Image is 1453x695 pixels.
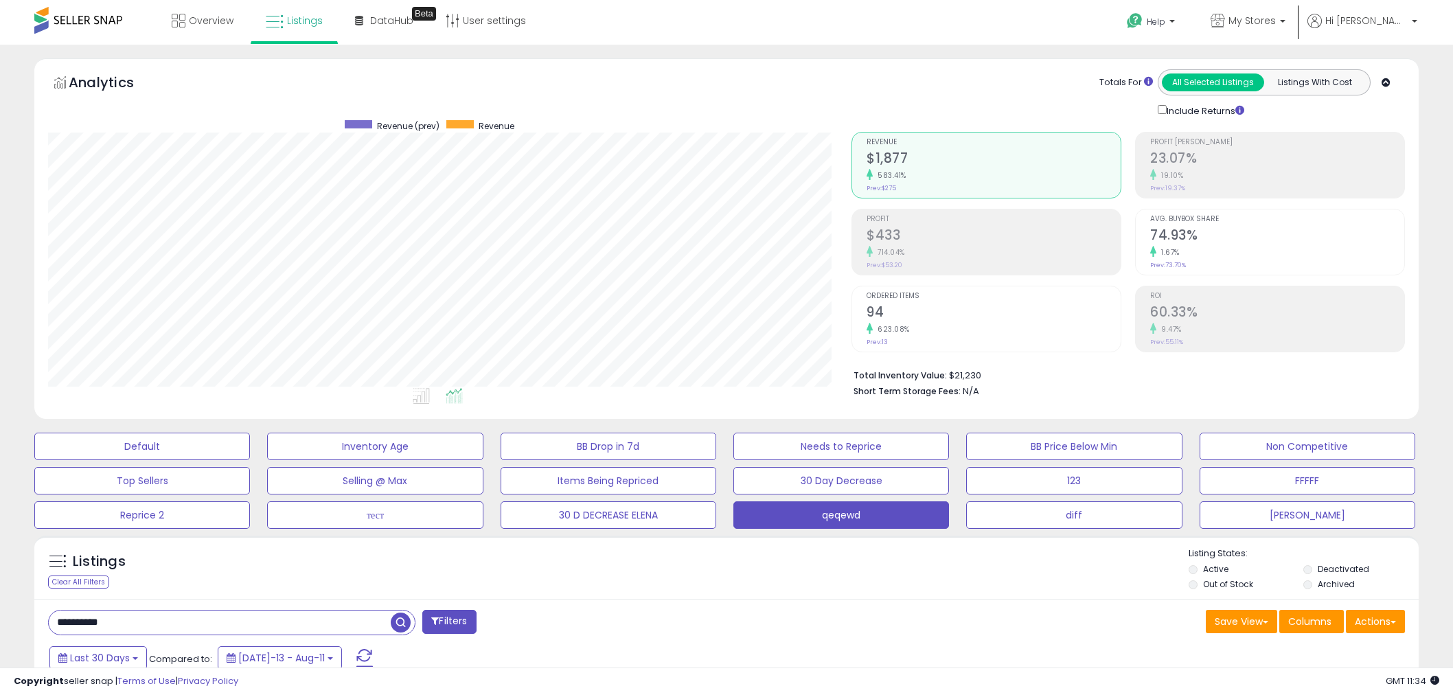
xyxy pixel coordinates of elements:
[1116,2,1189,45] a: Help
[1206,610,1277,633] button: Save View
[1189,547,1419,560] p: Listing States:
[267,501,483,529] button: тест
[1228,14,1276,27] span: My Stores
[854,369,947,381] b: Total Inventory Value:
[867,293,1121,300] span: Ordered Items
[966,433,1182,460] button: BB Price Below Min
[1099,76,1153,89] div: Totals For
[14,674,64,687] strong: Copyright
[1346,610,1405,633] button: Actions
[1318,563,1369,575] label: Deactivated
[73,552,126,571] h5: Listings
[733,467,949,494] button: 30 Day Decrease
[733,501,949,529] button: qeqewd
[1147,16,1165,27] span: Help
[70,651,130,665] span: Last 30 Days
[1386,674,1439,687] span: 2025-09-11 11:34 GMT
[1150,139,1404,146] span: Profit [PERSON_NAME]
[1203,563,1228,575] label: Active
[267,467,483,494] button: Selling @ Max
[1156,170,1183,181] small: 19.10%
[422,610,476,634] button: Filters
[501,433,716,460] button: BB Drop in 7d
[479,120,514,132] span: Revenue
[14,675,238,688] div: seller snap | |
[867,227,1121,246] h2: $433
[963,385,979,398] span: N/A
[377,120,439,132] span: Revenue (prev)
[34,433,250,460] button: Default
[733,433,949,460] button: Needs to Reprice
[867,304,1121,323] h2: 94
[867,216,1121,223] span: Profit
[238,651,325,665] span: [DATE]-13 - Aug-11
[1126,12,1143,30] i: Get Help
[1150,184,1185,192] small: Prev: 19.37%
[873,324,910,334] small: 623.08%
[370,14,413,27] span: DataHub
[873,170,906,181] small: 583.41%
[1203,578,1253,590] label: Out of Stock
[867,261,902,269] small: Prev: $53.20
[49,646,147,670] button: Last 30 Days
[412,7,436,21] div: Tooltip anchor
[117,674,176,687] a: Terms of Use
[1150,304,1404,323] h2: 60.33%
[867,139,1121,146] span: Revenue
[854,366,1395,383] li: $21,230
[149,652,212,665] span: Compared to:
[267,433,483,460] button: Inventory Age
[178,674,238,687] a: Privacy Policy
[1263,73,1366,91] button: Listings With Cost
[1288,615,1331,628] span: Columns
[1150,227,1404,246] h2: 74.93%
[966,501,1182,529] button: diff
[1147,102,1261,118] div: Include Returns
[867,338,888,346] small: Prev: 13
[189,14,233,27] span: Overview
[218,646,342,670] button: [DATE]-13 - Aug-11
[34,501,250,529] button: Reprice 2
[34,467,250,494] button: Top Sellers
[69,73,161,95] h5: Analytics
[854,385,961,397] b: Short Term Storage Fees:
[1150,261,1186,269] small: Prev: 73.70%
[1150,150,1404,169] h2: 23.07%
[501,467,716,494] button: Items Being Repriced
[1150,338,1183,346] small: Prev: 55.11%
[1150,216,1404,223] span: Avg. Buybox Share
[287,14,323,27] span: Listings
[1200,501,1415,529] button: [PERSON_NAME]
[966,467,1182,494] button: 123
[1156,247,1180,258] small: 1.67%
[1156,324,1182,334] small: 9.47%
[1318,578,1355,590] label: Archived
[1200,433,1415,460] button: Non Competitive
[1162,73,1264,91] button: All Selected Listings
[1279,610,1344,633] button: Columns
[867,150,1121,169] h2: $1,877
[1150,293,1404,300] span: ROI
[1307,14,1417,45] a: Hi [PERSON_NAME]
[867,184,896,192] small: Prev: $275
[1325,14,1408,27] span: Hi [PERSON_NAME]
[501,501,716,529] button: 30 D DECREASE ELENA
[873,247,905,258] small: 714.04%
[48,576,109,589] div: Clear All Filters
[1200,467,1415,494] button: FFFFF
